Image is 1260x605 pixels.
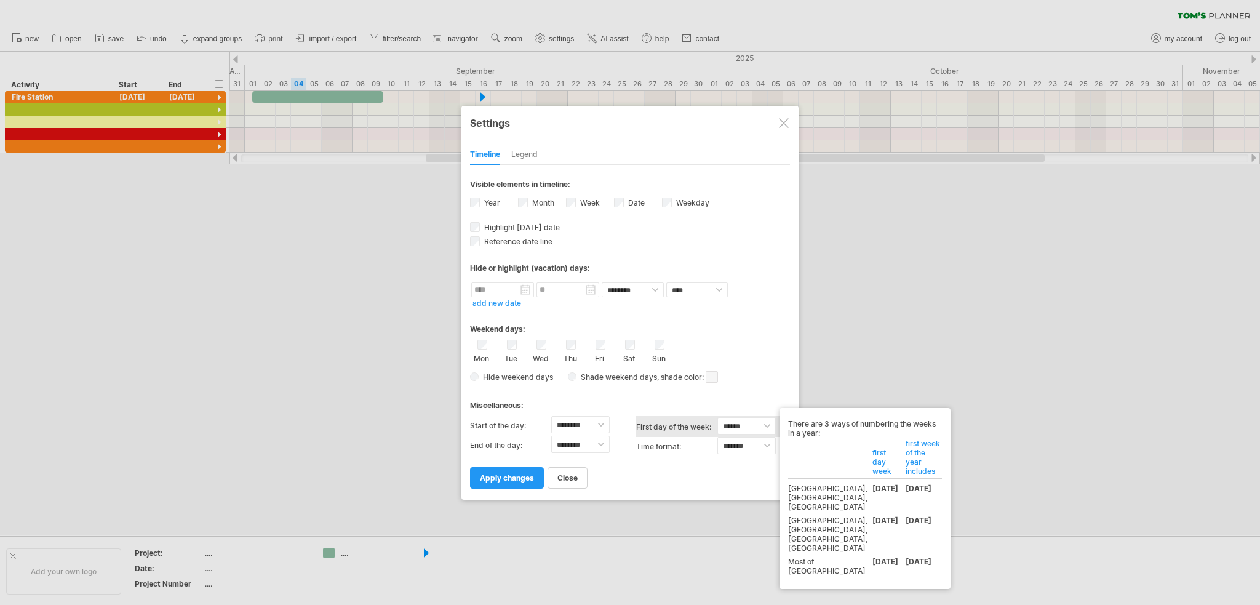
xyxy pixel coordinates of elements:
[867,555,901,578] td: [DATE]
[470,111,790,134] div: Settings
[511,145,538,165] div: Legend
[651,351,666,363] label: Sun
[788,514,867,555] td: [GEOGRAPHIC_DATA], [GEOGRAPHIC_DATA], [GEOGRAPHIC_DATA], [GEOGRAPHIC_DATA]
[674,198,709,207] label: Weekday
[470,416,551,436] label: Start of the day:
[788,555,867,578] td: Most of [GEOGRAPHIC_DATA]
[548,467,588,489] a: close
[578,198,600,207] label: Week
[470,180,790,193] div: Visible elements in timeline:
[480,473,534,483] span: apply changes
[503,351,519,363] label: Tue
[479,372,553,382] span: Hide weekend days
[901,438,942,479] th: first week of the year includes
[867,438,901,479] th: first day week
[470,263,790,273] div: Hide or highlight (vacation) days:
[482,237,552,246] span: Reference date line
[788,419,942,578] div: There are 3 ways of numbering the weeks in a year:
[636,417,717,437] label: first day of the week:
[470,436,551,455] label: End of the day:
[530,198,554,207] label: Month
[592,351,607,363] label: Fri
[562,351,578,363] label: Thu
[901,555,942,578] td: [DATE]
[626,198,645,207] label: Date
[657,370,718,385] span: , shade color:
[470,313,790,337] div: Weekend days:
[470,389,790,413] div: Miscellaneous:
[533,351,548,363] label: Wed
[867,479,901,515] td: [DATE]
[557,473,578,483] span: close
[482,198,500,207] label: Year
[901,479,942,515] td: [DATE]
[470,145,500,165] div: Timeline
[867,514,901,555] td: [DATE]
[472,298,521,308] a: add new date
[788,479,867,515] td: [GEOGRAPHIC_DATA], [GEOGRAPHIC_DATA], [GEOGRAPHIC_DATA]
[470,467,544,489] a: apply changes
[482,223,560,232] span: Highlight [DATE] date
[901,514,942,555] td: [DATE]
[706,371,718,383] span: click here to change the shade color
[576,372,657,382] span: Shade weekend days
[621,351,637,363] label: Sat
[474,351,489,363] label: Mon
[636,437,717,457] label: Time format:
